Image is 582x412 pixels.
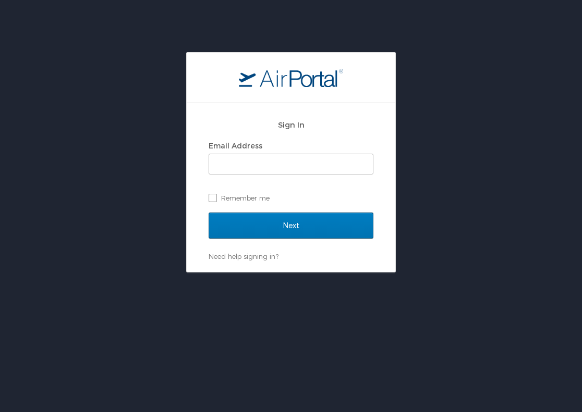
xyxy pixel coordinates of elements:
label: Email Address [209,141,262,150]
a: Need help signing in? [209,252,278,260]
img: logo [239,68,343,87]
label: Remember me [209,190,373,206]
h2: Sign In [209,119,373,131]
input: Next [209,213,373,239]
